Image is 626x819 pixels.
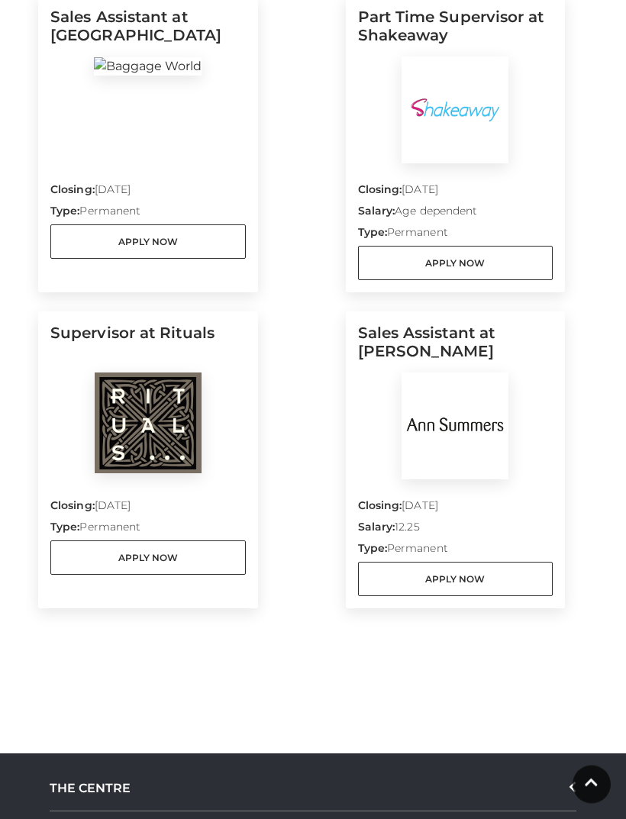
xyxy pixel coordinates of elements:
strong: Type: [358,226,387,240]
strong: Closing: [50,499,95,513]
p: [DATE] [50,498,246,520]
strong: Salary: [358,205,395,218]
h5: Sales Assistant at [GEOGRAPHIC_DATA] [50,8,246,57]
strong: Type: [50,521,79,534]
div: THE CENTRE [50,766,576,812]
p: Age dependent [358,204,553,225]
p: Permanent [358,541,553,563]
p: Permanent [358,225,553,247]
img: Shakeaway [402,57,508,164]
h5: Part Time Supervisor at Shakeaway [358,8,553,57]
strong: Type: [358,542,387,556]
p: [DATE] [358,182,553,204]
a: Apply Now [50,541,246,576]
a: Apply Now [50,225,246,260]
p: Permanent [50,204,246,225]
a: Apply Now [358,247,553,281]
strong: Closing: [358,183,402,197]
p: [DATE] [50,182,246,204]
strong: Closing: [358,499,402,513]
strong: Closing: [50,183,95,197]
img: Ann Summers [402,373,508,480]
strong: Type: [50,205,79,218]
p: 12.25 [358,520,553,541]
p: Permanent [50,520,246,541]
p: [DATE] [358,498,553,520]
img: Baggage World [94,58,202,76]
img: Rituals [95,373,202,474]
h5: Supervisor at Rituals [50,324,246,373]
strong: Salary: [358,521,395,534]
h5: Sales Assistant at [PERSON_NAME] [358,324,553,373]
a: Apply Now [358,563,553,597]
